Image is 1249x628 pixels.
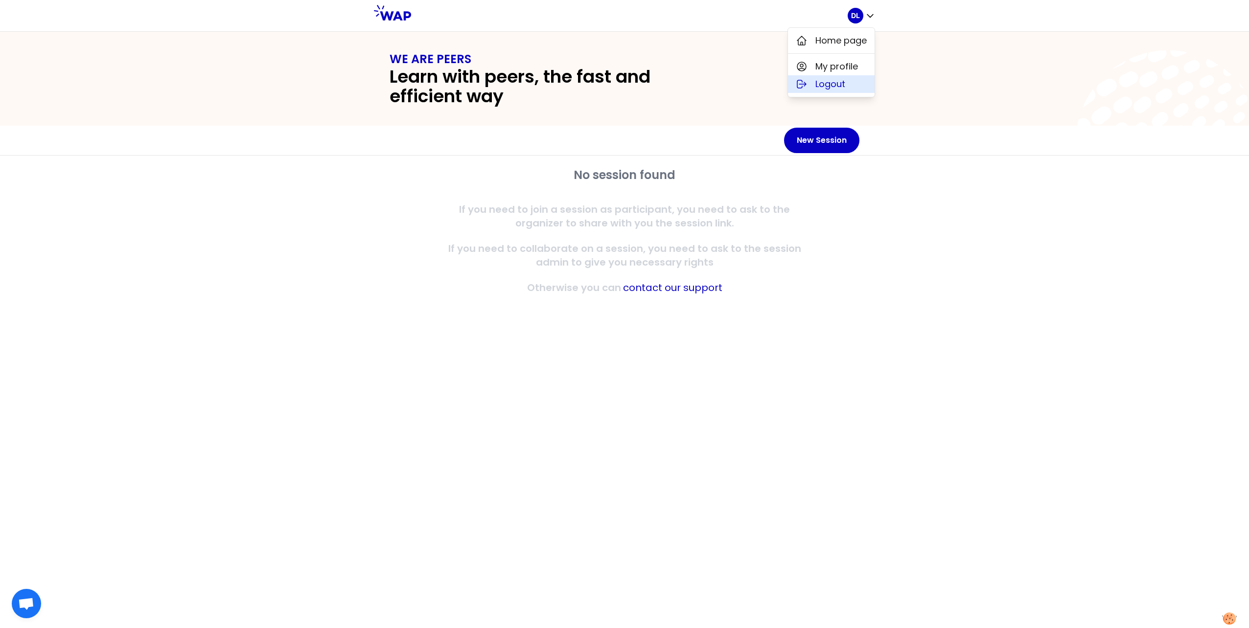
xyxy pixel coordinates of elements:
p: If you need to join a session as participant, you need to ask to the organizer to share with you ... [437,202,812,230]
div: Ouvrir le chat [12,589,41,618]
span: Home page [815,34,867,47]
button: contact our support [623,281,722,294]
span: My profile [815,60,858,73]
button: DL [848,8,875,23]
p: If you need to collaborate on a session, you need to ask to the session admin to give you necessa... [437,242,812,269]
h1: WE ARE PEERS [390,51,859,67]
button: New Session [784,128,859,153]
p: DL [851,11,860,21]
span: Logout [815,77,845,91]
h2: No session found [437,167,812,183]
h2: Learn with peers, the fast and efficient way [390,67,718,106]
p: Otherwise you can [527,281,621,294]
div: DL [787,27,875,97]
